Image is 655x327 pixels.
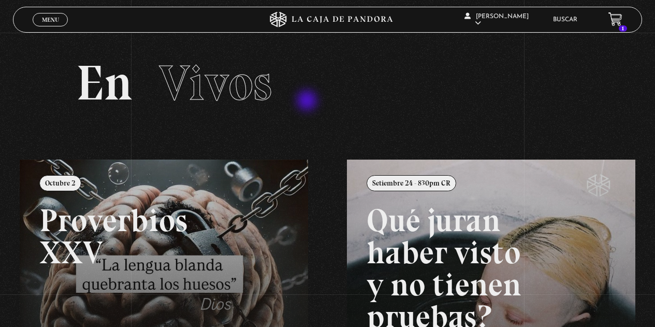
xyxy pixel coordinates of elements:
a: Buscar [553,17,577,23]
span: Vivos [159,53,272,112]
h2: En [76,59,579,108]
span: 1 [619,25,627,32]
span: [PERSON_NAME] [464,13,529,26]
span: Menu [42,17,59,23]
a: 1 [608,12,622,26]
span: Cerrar [38,25,63,32]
